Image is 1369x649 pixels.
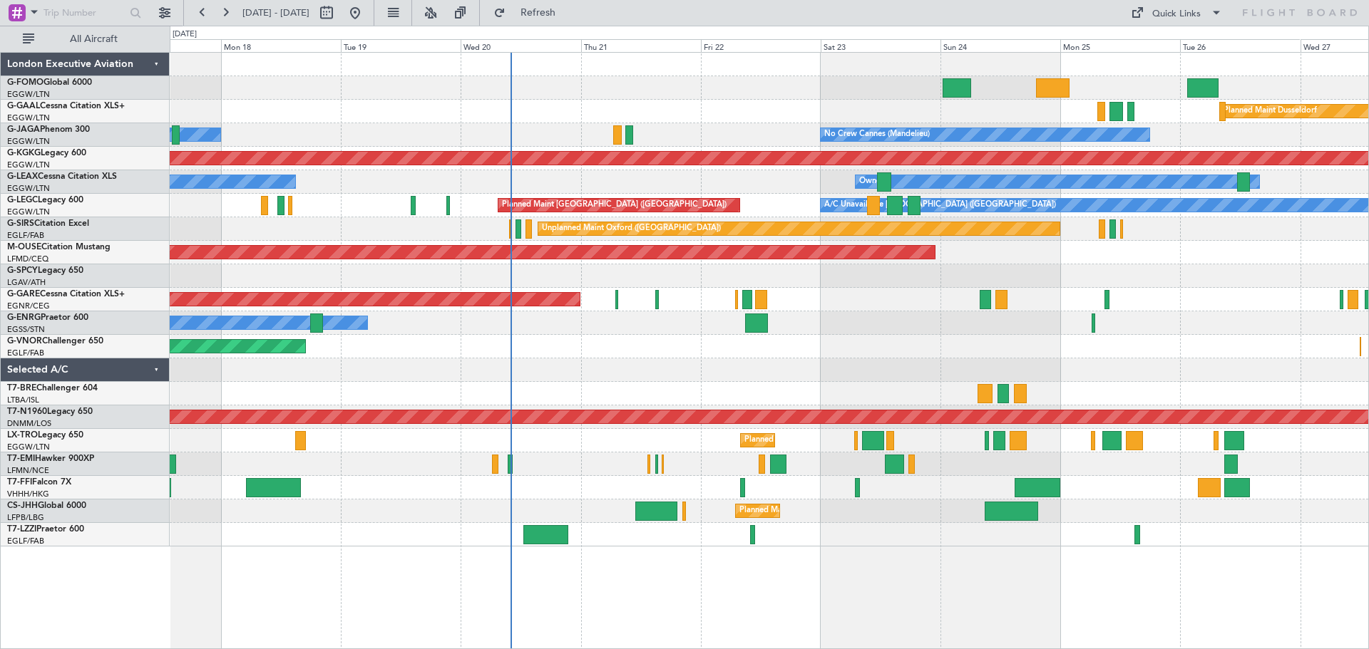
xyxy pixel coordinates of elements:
[7,313,41,322] span: G-ENRG
[7,78,92,87] a: G-FOMOGlobal 6000
[7,313,88,322] a: G-ENRGPraetor 600
[7,478,71,487] a: T7-FFIFalcon 7X
[7,266,83,275] a: G-SPCYLegacy 650
[940,39,1060,52] div: Sun 24
[7,172,117,181] a: G-LEAXCessna Citation XLS
[821,39,940,52] div: Sat 23
[7,207,50,217] a: EGGW/LTN
[7,395,39,405] a: LTBA/ISL
[701,39,821,52] div: Fri 22
[7,384,98,393] a: T7-BREChallenger 604
[7,196,83,204] a: G-LEGCLegacy 600
[744,430,969,451] div: Planned Maint [GEOGRAPHIC_DATA] ([GEOGRAPHIC_DATA])
[824,194,1056,216] div: A/C Unavailable [GEOGRAPHIC_DATA] ([GEOGRAPHIC_DATA])
[7,455,35,463] span: T7-EMI
[221,39,341,52] div: Mon 18
[461,39,580,52] div: Wed 20
[7,337,103,346] a: G-VNORChallenger 650
[7,102,125,110] a: G-GAALCessna Citation XLS+
[7,172,38,181] span: G-LEAX
[487,1,573,24] button: Refresh
[7,489,49,499] a: VHHH/HKG
[859,171,883,192] div: Owner
[1060,39,1180,52] div: Mon 25
[7,125,40,134] span: G-JAGA
[1224,100,1317,122] div: Planned Maint Dusseldorf
[7,149,41,157] span: G-KGKG
[7,442,50,452] a: EGGW/LTN
[341,39,461,52] div: Tue 19
[7,290,40,298] span: G-GARE
[7,525,36,534] span: T7-LZZI
[7,407,93,416] a: T7-N1960Legacy 650
[7,502,38,510] span: CS-JHH
[7,136,50,147] a: EGGW/LTN
[7,230,44,241] a: EGLF/FAB
[7,536,44,546] a: EGLF/FAB
[1180,39,1300,52] div: Tue 26
[7,160,50,170] a: EGGW/LTN
[7,219,89,228] a: G-SIRSCitation Excel
[1124,1,1229,24] button: Quick Links
[581,39,701,52] div: Thu 21
[739,500,964,521] div: Planned Maint [GEOGRAPHIC_DATA] ([GEOGRAPHIC_DATA])
[7,407,47,416] span: T7-N1960
[7,431,83,440] a: LX-TROLegacy 650
[7,149,86,157] a: G-KGKGLegacy 600
[508,8,568,18] span: Refresh
[7,219,34,228] span: G-SIRS
[7,431,38,440] span: LX-TRO
[502,194,727,216] div: Planned Maint [GEOGRAPHIC_DATA] ([GEOGRAPHIC_DATA])
[16,28,155,51] button: All Aircraft
[7,290,125,298] a: G-GARECessna Citation XLS+
[1152,7,1201,21] div: Quick Links
[7,102,40,110] span: G-GAAL
[7,89,50,100] a: EGGW/LTN
[542,218,721,239] div: Unplanned Maint Oxford ([GEOGRAPHIC_DATA])
[7,113,50,123] a: EGGW/LTN
[7,266,38,275] span: G-SPCY
[7,525,84,534] a: T7-LZZIPraetor 600
[7,183,50,194] a: EGGW/LTN
[7,78,43,87] span: G-FOMO
[7,243,41,251] span: M-OUSE
[7,277,46,288] a: LGAV/ATH
[824,124,930,145] div: No Crew Cannes (Mandelieu)
[7,348,44,358] a: EGLF/FAB
[7,324,45,335] a: EGSS/STN
[7,254,48,264] a: LFMD/CEQ
[43,2,125,24] input: Trip Number
[7,418,51,429] a: DNMM/LOS
[7,243,111,251] a: M-OUSECitation Mustang
[7,502,86,510] a: CS-JHHGlobal 6000
[7,512,44,523] a: LFPB/LBG
[7,337,42,346] span: G-VNOR
[7,301,50,311] a: EGNR/CEG
[37,34,150,44] span: All Aircraft
[7,125,90,134] a: G-JAGAPhenom 300
[242,6,309,19] span: [DATE] - [DATE]
[7,455,94,463] a: T7-EMIHawker 900XP
[173,28,197,41] div: [DATE]
[7,384,36,393] span: T7-BRE
[7,465,49,476] a: LFMN/NCE
[7,478,32,487] span: T7-FFI
[7,196,38,204] span: G-LEGC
